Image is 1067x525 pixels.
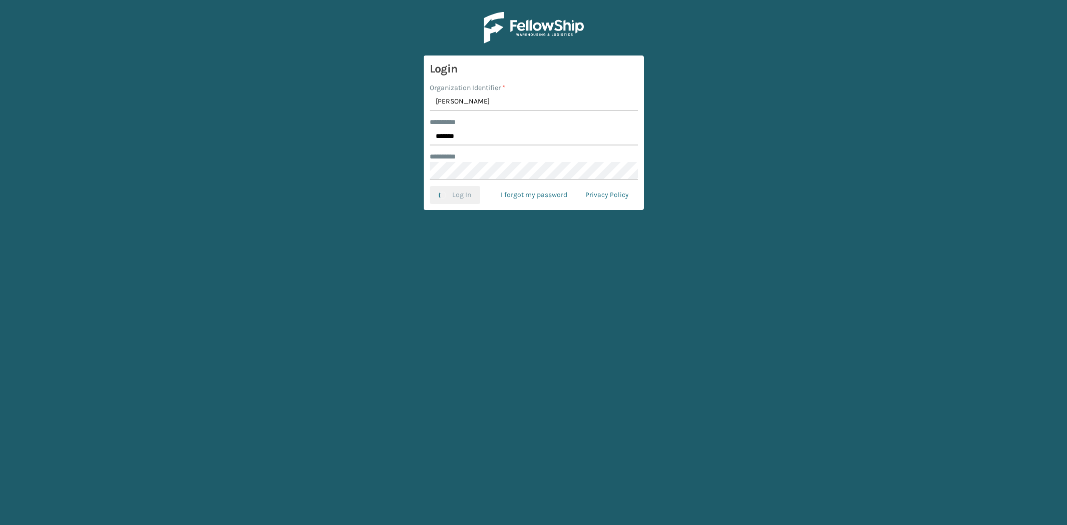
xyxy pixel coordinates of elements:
[430,82,505,93] label: Organization Identifier
[484,12,584,43] img: Logo
[430,186,480,204] button: Log In
[492,186,576,204] a: I forgot my password
[576,186,638,204] a: Privacy Policy
[430,61,638,76] h3: Login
